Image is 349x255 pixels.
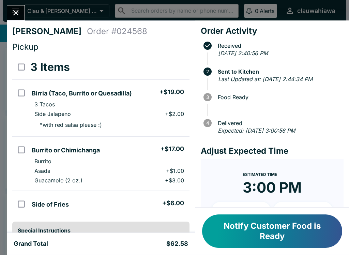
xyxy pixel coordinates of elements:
[32,89,132,97] h5: Birria (Taco, Burrito or Quesadilla)
[34,101,55,108] p: 3 Tacos
[165,177,184,184] p: + $3.00
[34,121,102,128] p: * with red salsa please :)
[165,110,184,117] p: + $2.00
[12,55,189,216] table: orders table
[161,145,184,153] h5: + $17.00
[162,199,184,207] h5: + $6.00
[18,227,184,234] h6: Special Instructions
[34,158,51,165] p: Burrito
[206,69,209,74] text: 2
[34,110,71,117] p: Side Jalapeno
[34,177,82,184] p: Guacamole (2 oz.)
[214,43,344,49] span: Received
[30,60,70,74] h3: 3 Items
[32,200,69,209] h5: Side of Fries
[214,94,344,100] span: Food Ready
[201,146,344,156] h4: Adjust Expected Time
[12,26,87,36] h4: [PERSON_NAME]
[218,127,295,134] em: Expected: [DATE] 3:00:56 PM
[218,50,268,57] em: [DATE] 2:40:56 PM
[166,240,188,248] h5: $62.58
[12,42,39,52] span: Pickup
[201,26,344,36] h4: Order Activity
[273,202,333,219] button: + 20
[218,76,313,82] em: Last Updated at: [DATE] 2:44:34 PM
[32,146,100,154] h5: Burrito or Chimichanga
[7,5,25,20] button: Close
[202,214,342,248] button: Notify Customer Food is Ready
[206,120,209,126] text: 4
[214,120,344,126] span: Delivered
[87,26,147,36] h4: Order # 024568
[166,167,184,174] p: + $1.00
[214,69,344,75] span: Sent to Kitchen
[243,172,277,177] span: Estimated Time
[243,179,302,196] time: 3:00 PM
[14,240,48,248] h5: Grand Total
[206,94,209,100] text: 3
[212,202,271,219] button: + 10
[160,88,184,96] h5: + $19.00
[34,167,50,174] p: Asada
